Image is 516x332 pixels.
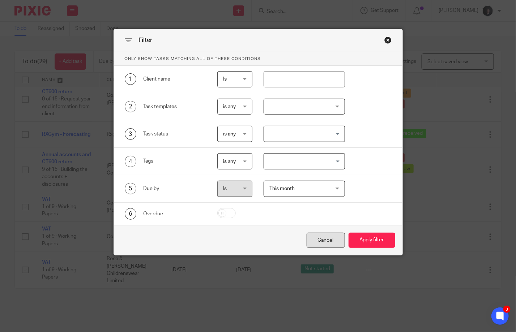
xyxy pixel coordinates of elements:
[125,101,136,112] div: 2
[223,104,236,109] span: is any
[265,128,341,140] input: Search for option
[223,77,227,82] span: Is
[144,185,206,192] div: Due by
[349,233,395,248] button: Apply filter
[223,186,227,191] span: Is
[144,103,206,110] div: Task templates
[144,130,206,138] div: Task status
[144,210,206,217] div: Overdue
[125,73,136,85] div: 1
[265,155,341,168] input: Search for option
[144,76,206,83] div: Client name
[264,126,345,142] div: Search for option
[223,159,236,164] span: is any
[125,208,136,220] div: 6
[384,36,392,44] div: Close this dialog window
[125,128,136,140] div: 3
[125,183,136,194] div: 5
[125,156,136,167] div: 4
[503,306,511,313] div: 3
[139,37,153,43] span: Filter
[307,233,345,248] div: Close this dialog window
[269,186,295,191] span: This month
[223,131,236,137] span: is any
[144,158,206,165] div: Tags
[114,52,402,66] p: Only show tasks matching all of these conditions
[264,153,345,169] div: Search for option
